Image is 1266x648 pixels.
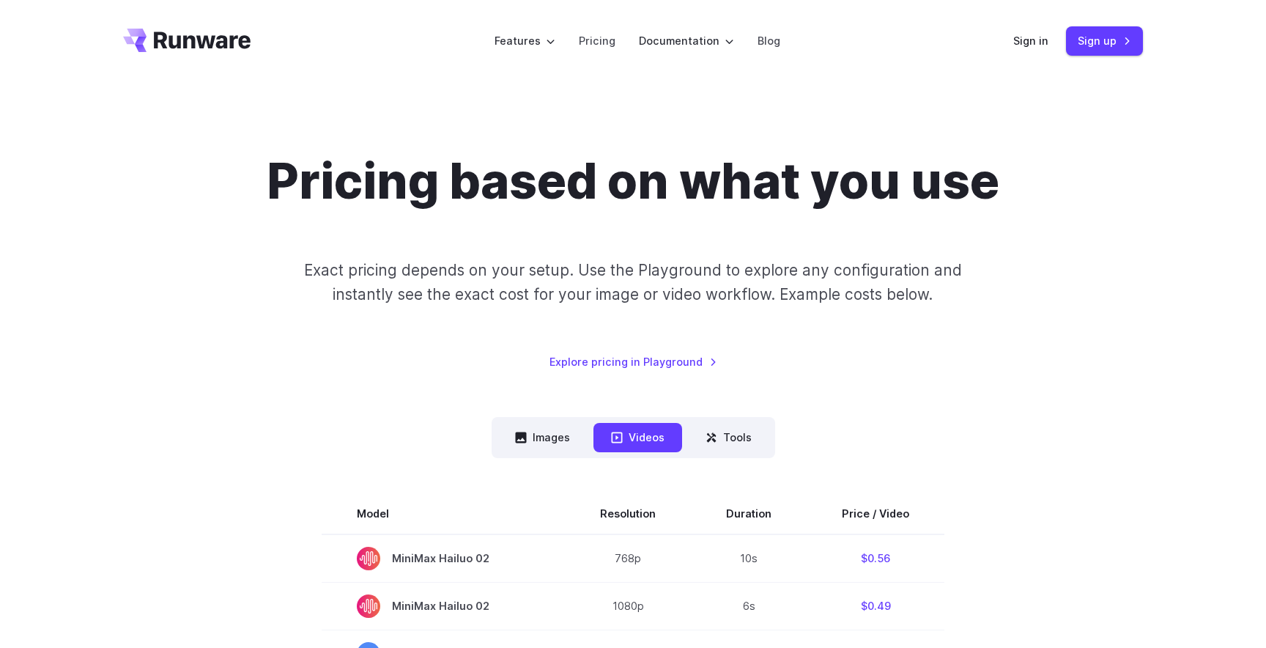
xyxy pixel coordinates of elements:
[593,423,682,452] button: Videos
[357,594,530,618] span: MiniMax Hailuo 02
[807,582,944,630] td: $0.49
[357,547,530,570] span: MiniMax Hailuo 02
[565,582,691,630] td: 1080p
[565,493,691,534] th: Resolution
[322,493,565,534] th: Model
[691,493,807,534] th: Duration
[807,534,944,583] td: $0.56
[1013,32,1048,49] a: Sign in
[549,353,717,370] a: Explore pricing in Playground
[123,29,251,52] a: Go to /
[495,32,555,49] label: Features
[688,423,769,452] button: Tools
[807,493,944,534] th: Price / Video
[1066,26,1143,55] a: Sign up
[639,32,734,49] label: Documentation
[758,32,780,49] a: Blog
[579,32,615,49] a: Pricing
[691,582,807,630] td: 6s
[267,152,999,211] h1: Pricing based on what you use
[276,258,990,307] p: Exact pricing depends on your setup. Use the Playground to explore any configuration and instantl...
[497,423,588,452] button: Images
[691,534,807,583] td: 10s
[565,534,691,583] td: 768p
